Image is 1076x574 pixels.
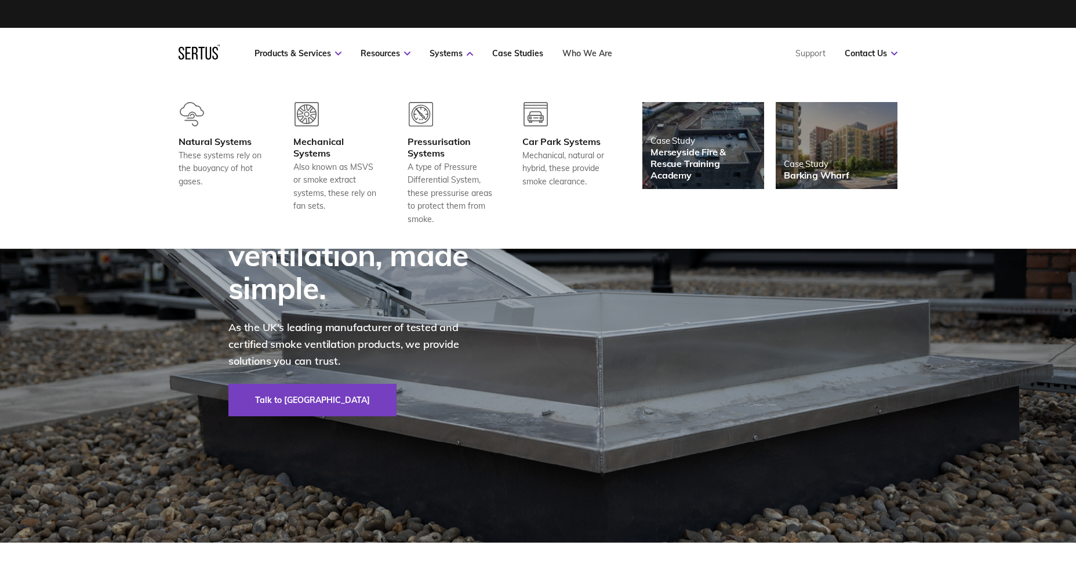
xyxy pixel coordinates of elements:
a: Systems [430,48,473,59]
div: Case Study [650,135,756,146]
div: Pressurisation Systems [408,136,493,159]
div: Merseyside Fire & Rescue Training Academy [650,146,756,181]
div: Mechanical, natural or hybrid, these provide smoke clearance. [522,149,608,188]
a: Products & Services [255,48,341,59]
div: A type of Pressure Differential System, these pressurise areas to protect them from smoke. [408,161,493,226]
div: Smoke ventilation, made simple. [228,205,484,305]
a: Contact Us [845,48,897,59]
a: Who We Are [562,48,612,59]
a: Resources [361,48,410,59]
a: Support [795,48,826,59]
a: Natural SystemsThese systems rely on the buoyancy of hot gases. [179,102,264,226]
p: As the UK's leading manufacturer of tested and certified smoke ventilation products, we provide s... [228,319,484,369]
div: Car Park Systems [522,136,608,147]
div: Case Study [784,158,849,169]
div: Mechanical Systems [293,136,379,159]
a: Case StudyMerseyside Fire & Rescue Training Academy [642,102,764,189]
div: Natural Systems [179,136,264,147]
a: Car Park SystemsMechanical, natural or hybrid, these provide smoke clearance. [522,102,608,226]
a: Mechanical SystemsAlso known as MSVS or smoke extract systems, these rely on fan sets. [293,102,379,226]
div: These systems rely on the buoyancy of hot gases. [179,149,264,188]
a: Case StudyBarking Wharf [776,102,897,189]
a: Case Studies [492,48,543,59]
a: Talk to [GEOGRAPHIC_DATA] [228,384,397,416]
div: Barking Wharf [784,169,849,181]
div: Also known as MSVS or smoke extract systems, these rely on fan sets. [293,161,379,213]
a: Pressurisation SystemsA type of Pressure Differential System, these pressurise areas to protect t... [408,102,493,226]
